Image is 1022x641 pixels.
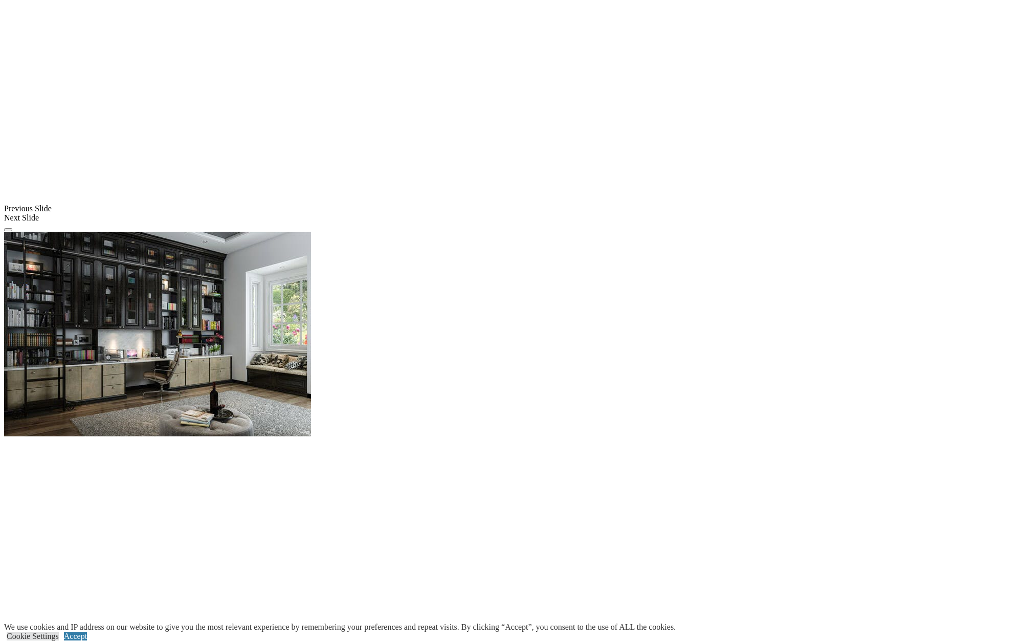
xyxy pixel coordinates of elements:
a: Accept [64,632,87,640]
div: We use cookies and IP address on our website to give you the most relevant experience by remember... [4,623,676,632]
button: Click here to pause slide show [4,228,12,231]
div: Next Slide [4,213,1018,223]
div: Previous Slide [4,204,1018,213]
a: Cookie Settings [7,632,59,640]
img: Banner for mobile view [4,232,311,436]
